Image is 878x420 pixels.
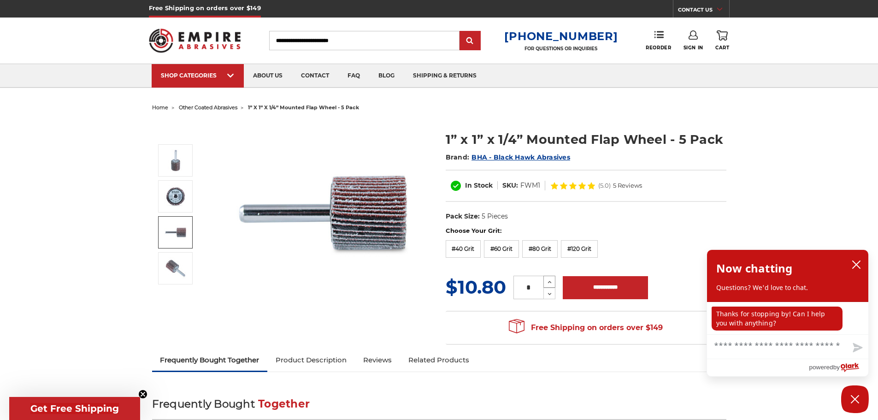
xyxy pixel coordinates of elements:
label: Choose Your Grit: [446,226,726,236]
a: Product Description [267,350,355,370]
img: 1” x 1” x 1/4” Mounted Flap Wheel - 5 Pack [164,185,187,208]
div: chat [707,302,868,334]
a: Related Products [400,350,477,370]
a: home [152,104,168,111]
span: Together [258,397,310,410]
dt: Pack Size: [446,212,480,221]
p: FOR QUESTIONS OR INQUIRIES [504,46,618,52]
a: [PHONE_NUMBER] [504,30,618,43]
a: shipping & returns [404,64,486,88]
span: (5.0) [598,183,611,189]
p: Thanks for stopping by! Can I help you with anything? [712,307,843,331]
img: 1” x 1” x 1/4” Mounted Flap Wheel - 5 Pack [164,221,187,244]
a: Reorder [646,30,671,50]
img: Empire Abrasives [149,23,241,59]
img: 1” x 1” x 1/4” Mounted Flap Wheel - 5 Pack [164,257,187,280]
span: 1” x 1” x 1/4” mounted flap wheel - 5 pack [248,104,359,111]
p: Questions? We'd love to chat. [716,283,859,292]
button: Close teaser [138,390,147,399]
input: Submit [461,32,479,50]
span: 5 Reviews [613,183,642,189]
h1: 1” x 1” x 1/4” Mounted Flap Wheel - 5 Pack [446,130,726,148]
a: BHA - Black Hawk Abrasives [471,153,570,161]
span: Get Free Shipping [30,403,119,414]
span: Free Shipping on orders over $149 [509,319,663,337]
a: faq [338,64,369,88]
dt: SKU: [502,181,518,190]
img: 1” x 1” x 1/4” Mounted Flap Wheel - 5 Pack [164,149,187,172]
div: SHOP CATEGORIES [161,72,235,79]
span: Reorder [646,45,671,51]
a: about us [244,64,292,88]
button: Close Chatbox [841,385,869,413]
span: Sign In [684,45,703,51]
span: Cart [715,45,729,51]
div: olark chatbox [707,249,869,377]
span: by [833,361,840,373]
span: $10.80 [446,276,506,298]
a: Reviews [355,350,400,370]
a: contact [292,64,338,88]
a: other coated abrasives [179,104,237,111]
a: Powered by Olark [809,359,868,376]
h2: Now chatting [716,259,792,278]
button: close chatbox [849,258,864,272]
span: In Stock [465,181,493,189]
button: Send message [845,337,868,359]
div: Get Free ShippingClose teaser [9,397,140,420]
a: Cart [715,30,729,51]
span: powered [809,361,833,373]
dd: FWM1 [520,181,540,190]
a: CONTACT US [678,5,729,18]
a: Frequently Bought Together [152,350,268,370]
dd: 5 Pieces [482,212,508,221]
a: blog [369,64,404,88]
span: Frequently Bought [152,397,255,410]
span: Brand: [446,153,470,161]
img: 1” x 1” x 1/4” Mounted Flap Wheel - 5 Pack [231,121,415,305]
